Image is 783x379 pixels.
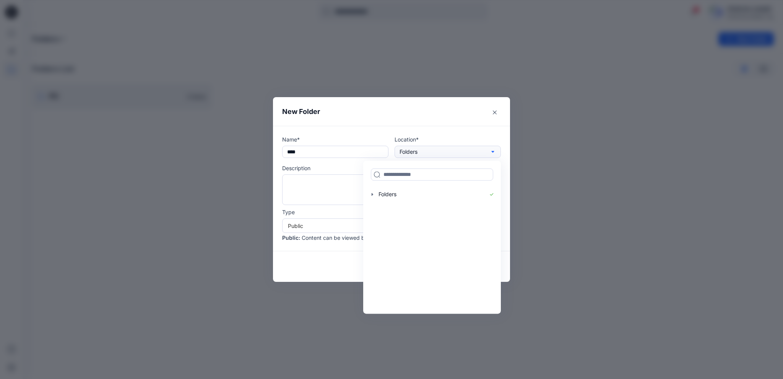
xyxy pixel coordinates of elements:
p: Type [282,208,501,216]
p: Content can be viewed by anyone with a link. [302,234,416,242]
p: Location* [395,135,501,143]
div: Public [288,222,486,230]
p: Public : [282,234,300,242]
button: Close [489,106,501,119]
button: Folders [395,146,501,158]
header: New Folder [273,97,510,126]
p: Description [282,164,501,172]
p: Name* [282,135,388,143]
p: Folders [400,148,417,156]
